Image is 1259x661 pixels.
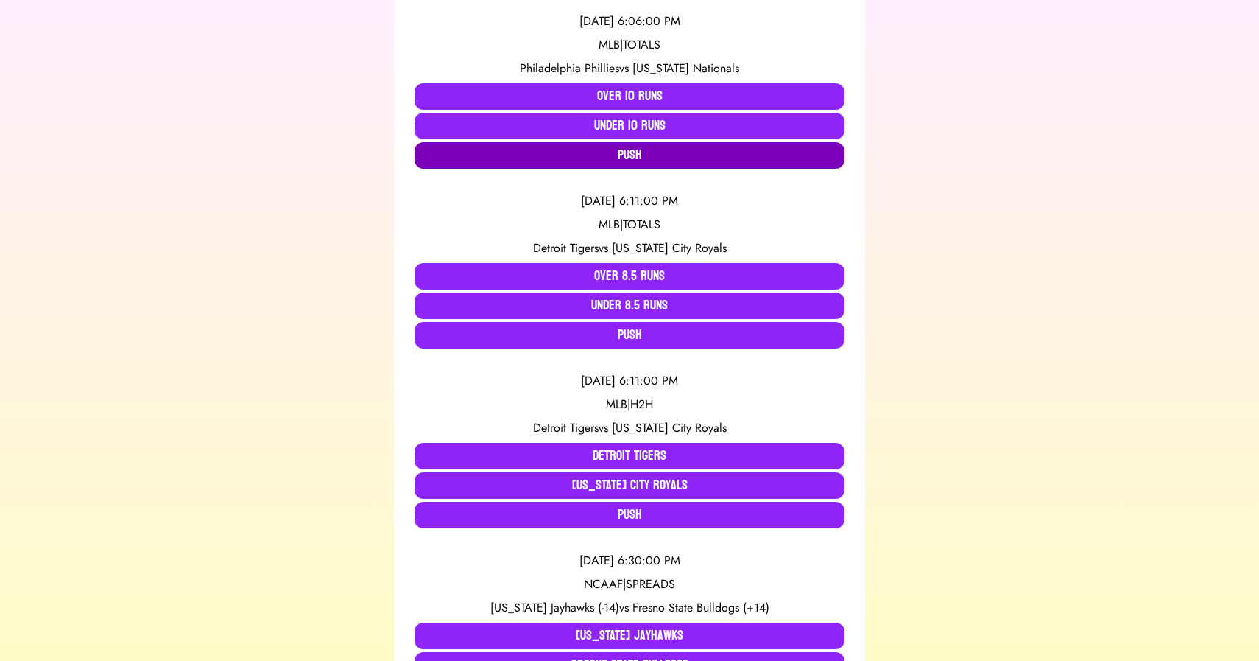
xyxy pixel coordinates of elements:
[632,599,769,616] span: Fresno State Bulldogs (+14)
[415,576,844,593] div: NCAAF | SPREADS
[612,239,727,256] span: [US_STATE] City Royals
[415,60,844,77] div: vs
[415,623,844,649] button: [US_STATE] Jayhawks
[415,293,844,319] button: Under 8.5 Runs
[612,419,727,436] span: [US_STATE] City Royals
[415,142,844,169] button: Push
[415,502,844,528] button: Push
[415,419,844,437] div: vs
[415,113,844,139] button: Under 10 Runs
[415,263,844,290] button: Over 8.5 Runs
[415,552,844,570] div: [DATE] 6:30:00 PM
[415,13,844,30] div: [DATE] 6:06:00 PM
[520,60,619,77] span: Philadelphia Phillies
[415,216,844,234] div: MLB | TOTALS
[415,322,844,349] button: Push
[415,472,844,499] button: [US_STATE] City Royals
[415,83,844,110] button: Over 10 Runs
[415,36,844,54] div: MLB | TOTALS
[632,60,739,77] span: [US_STATE] Nationals
[533,239,599,256] span: Detroit Tigers
[415,599,844,617] div: vs
[415,239,844,257] div: vs
[415,372,844,390] div: [DATE] 6:11:00 PM
[533,419,599,436] span: Detroit Tigers
[415,192,844,210] div: [DATE] 6:11:00 PM
[415,396,844,413] div: MLB | H2H
[490,599,619,616] span: [US_STATE] Jayhawks (-14)
[415,443,844,469] button: Detroit Tigers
